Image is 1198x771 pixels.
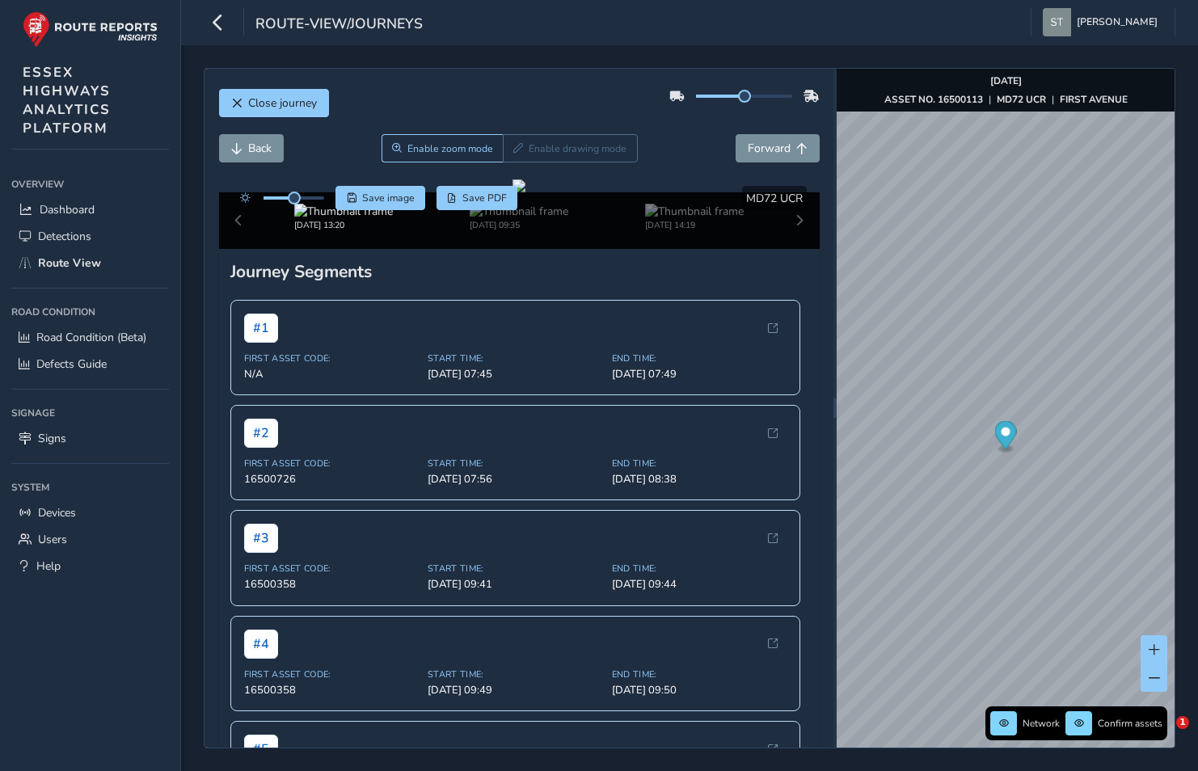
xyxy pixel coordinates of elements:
[11,324,169,351] a: Road Condition (Beta)
[1043,8,1163,36] button: [PERSON_NAME]
[382,134,504,162] button: Zoom
[11,223,169,250] a: Detections
[11,553,169,579] a: Help
[1176,716,1189,729] span: 1
[244,562,419,575] span: First Asset Code:
[248,141,272,156] span: Back
[428,577,602,592] span: [DATE] 09:41
[335,186,425,210] button: Save
[1043,8,1071,36] img: diamond-layout
[736,134,820,162] button: Forward
[244,457,419,470] span: First Asset Code:
[244,735,278,764] span: # 5
[428,367,602,381] span: [DATE] 07:45
[428,457,602,470] span: Start Time:
[11,300,169,324] div: Road Condition
[36,356,107,372] span: Defects Guide
[38,431,66,446] span: Signs
[11,196,169,223] a: Dashboard
[244,683,419,697] span: 16500358
[11,401,169,425] div: Signage
[470,219,568,231] div: [DATE] 09:35
[11,526,169,553] a: Users
[294,204,393,219] img: Thumbnail frame
[997,93,1046,106] strong: MD72 UCR
[612,457,787,470] span: End Time:
[11,351,169,377] a: Defects Guide
[645,204,744,219] img: Thumbnail frame
[23,11,158,48] img: rr logo
[884,93,983,106] strong: ASSET NO. 16500113
[11,172,169,196] div: Overview
[11,425,169,452] a: Signs
[612,577,787,592] span: [DATE] 09:44
[219,134,284,162] button: Back
[612,562,787,575] span: End Time:
[11,499,169,526] a: Devices
[244,352,419,364] span: First Asset Code:
[255,14,423,36] span: route-view/journeys
[244,419,278,448] span: # 2
[294,219,393,231] div: [DATE] 13:20
[219,89,329,117] button: Close journey
[40,202,95,217] span: Dashboard
[36,558,61,574] span: Help
[612,367,787,381] span: [DATE] 07:49
[428,562,602,575] span: Start Time:
[38,532,67,547] span: Users
[995,421,1017,454] div: Map marker
[428,352,602,364] span: Start Time:
[428,472,602,487] span: [DATE] 07:56
[612,683,787,697] span: [DATE] 09:50
[36,330,146,345] span: Road Condition (Beta)
[244,630,278,659] span: # 4
[407,142,493,155] span: Enable zoom mode
[612,352,787,364] span: End Time:
[746,191,803,206] span: MD72 UCR
[1077,8,1158,36] span: [PERSON_NAME]
[1143,716,1182,755] iframe: Intercom live chat
[884,93,1128,106] div: | |
[1060,93,1128,106] strong: FIRST AVENUE
[248,95,317,111] span: Close journey
[23,63,111,137] span: ESSEX HIGHWAYS ANALYTICS PLATFORM
[38,505,76,520] span: Devices
[11,250,169,276] a: Route View
[428,668,602,680] span: Start Time:
[244,367,419,381] span: N/A
[748,141,791,156] span: Forward
[1023,717,1060,730] span: Network
[428,683,602,697] span: [DATE] 09:49
[38,255,101,271] span: Route View
[470,204,568,219] img: Thumbnail frame
[462,192,507,204] span: Save PDF
[437,186,518,210] button: PDF
[244,524,278,553] span: # 3
[244,472,419,487] span: 16500726
[244,577,419,592] span: 16500358
[244,314,278,343] span: # 1
[990,74,1022,87] strong: [DATE]
[362,192,415,204] span: Save image
[38,229,91,244] span: Detections
[1098,717,1162,730] span: Confirm assets
[230,260,808,283] div: Journey Segments
[645,219,744,231] div: [DATE] 14:19
[244,668,419,680] span: First Asset Code:
[612,472,787,487] span: [DATE] 08:38
[11,475,169,499] div: System
[612,668,787,680] span: End Time:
